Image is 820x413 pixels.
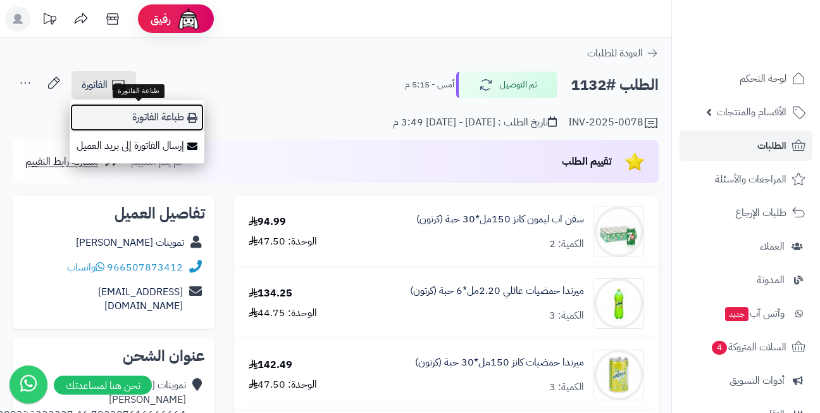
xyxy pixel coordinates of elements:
img: 1747565274-c6bc9d00-c0d4-4f74-b968-ee3ee154-90x90.jpg [594,350,643,400]
div: الوحدة: 44.75 [249,306,317,321]
small: أمس - 5:15 م [405,79,454,91]
span: 4 [712,341,727,355]
a: واتساب [67,260,104,275]
div: الكمية: 3 [549,380,584,395]
span: الفاتورة [82,77,108,92]
span: رفيق [151,11,171,27]
a: وآتس آبجديد [680,298,812,329]
a: تموينات [PERSON_NAME] [76,235,184,250]
span: وآتس آب [724,305,785,322]
span: مشاركة رابط التقييم [25,154,98,169]
a: إرسال الفاتورة إلى بريد العميل [70,132,204,160]
span: طلبات الإرجاع [735,204,786,222]
img: ai-face.png [176,6,201,32]
div: الوحدة: 47.50 [249,378,317,392]
a: تحديثات المنصة [34,6,65,35]
a: العودة للطلبات [587,46,659,61]
a: لوحة التحكم [680,63,812,94]
h2: تفاصيل العميل [23,206,205,221]
a: أدوات التسويق [680,365,812,396]
img: 1747541646-d22b4615-4733-4316-a704-1f6af0fe-90x90.jpg [594,206,643,257]
img: logo-2.png [734,34,808,61]
span: المراجعات والأسئلة [715,170,786,188]
span: العملاء [760,238,785,255]
span: الأقسام والمنتجات [717,103,786,121]
div: INV-2025-0078 [568,115,659,130]
h2: عنوان الشحن [23,348,205,364]
span: لوحة التحكم [740,70,786,87]
div: 134.25 [249,286,292,301]
div: الكمية: 2 [549,237,584,251]
span: الطلبات [757,137,786,155]
span: أدوات التسويق [730,372,785,390]
span: السلات المتروكة [711,338,786,356]
span: جديد [725,307,749,321]
a: ميرندا حمضيات عائلي 2.20مل*6 حبة (كرتون) [410,284,584,298]
span: المدونة [757,271,785,289]
a: المدونة [680,265,812,295]
a: طلبات الإرجاع [680,198,812,228]
span: العودة للطلبات [587,46,643,61]
button: تم التوصيل [456,72,557,98]
a: سفن اب ليمون كانز 150مل*30 حبة (كرتون) [416,212,584,227]
div: الوحدة: 47.50 [249,234,317,249]
div: الكمية: 3 [549,308,584,323]
a: 966507873412 [107,260,183,275]
a: طباعة الفاتورة [70,103,204,132]
a: مشاركة رابط التقييم [25,154,120,169]
a: [EMAIL_ADDRESS][DOMAIN_NAME] [98,284,183,314]
a: السلات المتروكة4 [680,332,812,362]
span: تقييم الطلب [562,154,612,169]
div: 94.99 [249,215,286,229]
h2: الطلب #1132 [571,72,659,98]
div: طباعة الفاتورة [113,84,165,98]
a: الطلبات [680,130,812,161]
img: 1747544486-c60db756-6ee7-44b0-a7d4-ec449800-90x90.jpg [594,278,643,329]
div: 142.49 [249,358,292,372]
a: المراجعات والأسئلة [680,164,812,194]
a: ميرندا حمضيات كانز 150مل*30 حبة (كرتون) [415,355,584,370]
a: الفاتورة [71,71,136,99]
a: العملاء [680,231,812,262]
div: تاريخ الطلب : [DATE] - [DATE] 3:49 م [393,115,557,130]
